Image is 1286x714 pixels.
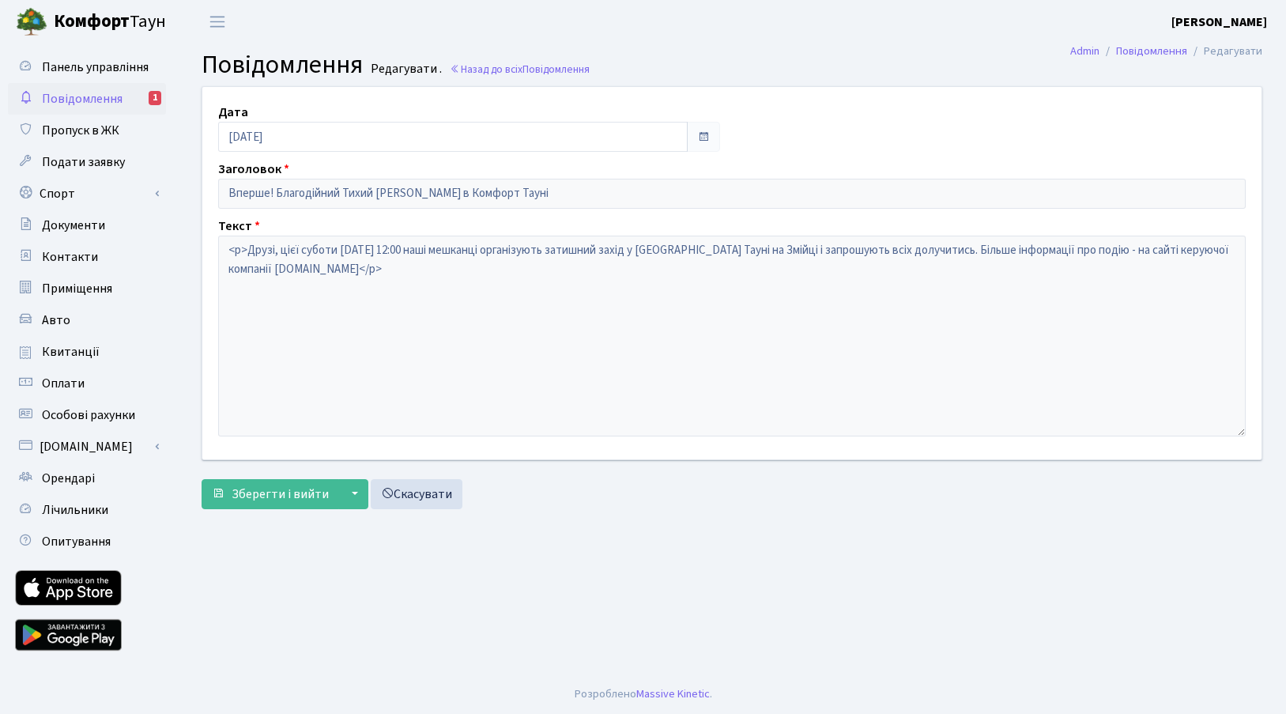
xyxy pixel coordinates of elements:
span: Квитанції [42,343,100,361]
span: Орендарі [42,470,95,487]
a: [DOMAIN_NAME] [8,431,166,463]
a: Пропуск в ЖК [8,115,166,146]
b: [PERSON_NAME] [1171,13,1267,31]
a: Опитування [8,526,166,557]
button: Зберегти і вийти [202,479,339,509]
small: Редагувати . [368,62,442,77]
a: Орендарі [8,463,166,494]
nav: breadcrumb [1047,35,1286,68]
span: Опитування [42,533,111,550]
a: Спорт [8,178,166,210]
a: Повідомлення [1116,43,1187,59]
a: Оплати [8,368,166,399]
span: Повідомлення [522,62,590,77]
a: Контакти [8,241,166,273]
a: Massive Kinetic [636,686,710,702]
label: Дата [218,103,248,122]
span: Оплати [42,375,85,392]
img: logo.png [16,6,47,38]
a: Подати заявку [8,146,166,178]
span: Таун [54,9,166,36]
span: Документи [42,217,105,234]
span: Особові рахунки [42,406,135,424]
a: Повідомлення1 [8,83,166,115]
a: Авто [8,304,166,336]
a: Скасувати [371,479,462,509]
span: Контакти [42,248,98,266]
a: Особові рахунки [8,399,166,431]
span: Пропуск в ЖК [42,122,119,139]
span: Авто [42,312,70,329]
span: Подати заявку [42,153,125,171]
span: Повідомлення [42,90,123,108]
a: Admin [1070,43,1099,59]
a: Панель управління [8,51,166,83]
span: Панель управління [42,59,149,76]
div: 1 [149,91,161,105]
li: Редагувати [1187,43,1262,60]
span: Лічильники [42,501,108,519]
span: Приміщення [42,280,112,297]
a: Приміщення [8,273,166,304]
b: Комфорт [54,9,130,34]
a: Назад до всіхПовідомлення [450,62,590,77]
button: Переключити навігацію [198,9,237,35]
span: Повідомлення [202,47,363,83]
a: [PERSON_NAME] [1171,13,1267,32]
span: Зберегти і вийти [232,485,329,503]
a: Документи [8,210,166,241]
a: Лічильники [8,494,166,526]
a: Квитанції [8,336,166,368]
textarea: <p>Друзі, цієї суботи [DATE] 12:00 наші мешканці організують затишний захід у [GEOGRAPHIC_DATA] Т... [218,236,1246,436]
label: Текст [218,217,260,236]
div: Розроблено . [575,686,712,703]
label: Заголовок [218,160,289,179]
